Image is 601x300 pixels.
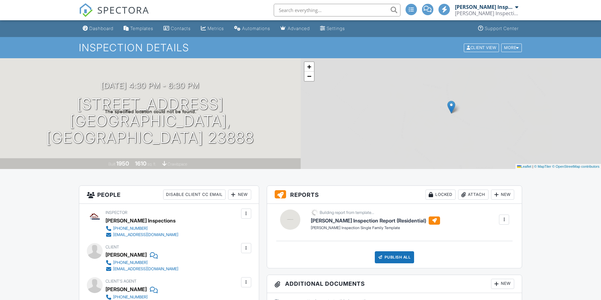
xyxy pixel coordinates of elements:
span: crawlspace [168,162,187,166]
a: [PHONE_NUMBER] [105,225,178,232]
h1: Inspection Details [79,42,522,53]
div: [PHONE_NUMBER] [113,260,148,265]
h6: [PERSON_NAME] Inspection Report (Residential) [311,216,440,225]
a: Zoom out [304,72,314,81]
div: Building report from template... [320,210,374,215]
a: [PHONE_NUMBER] [105,259,178,266]
span: SPECTORA [97,3,149,16]
a: Leaflet [517,165,531,168]
h3: Additional Documents [267,275,522,293]
a: Zoom in [304,62,314,72]
img: loading-93afd81d04378562ca97960a6d0abf470c8f8241ccf6a1b4da771bf876922d1b.gif [311,209,319,216]
a: Automations (Advanced) [232,23,273,34]
a: Templates [121,23,156,34]
a: © MapTiler [534,165,551,168]
div: Advanced [288,26,310,31]
span: − [307,72,311,80]
div: Publish All [375,251,414,263]
a: [EMAIL_ADDRESS][DOMAIN_NAME] [105,232,178,238]
div: 1950 [116,160,129,167]
span: Built [108,162,115,166]
span: Inspector [105,210,127,215]
div: Client View [464,43,499,52]
span: sq. ft. [147,162,156,166]
div: [PERSON_NAME] [105,250,147,259]
div: Dashboard [89,26,113,31]
img: Marker [447,101,455,114]
h3: People [79,186,259,204]
div: [PERSON_NAME] Inspections [105,216,176,225]
div: New [228,190,251,200]
h1: [STREET_ADDRESS] [GEOGRAPHIC_DATA], [GEOGRAPHIC_DATA] 23888 [10,96,291,146]
div: [PHONE_NUMBER] [113,295,148,300]
a: Client View [463,45,501,50]
img: The Best Home Inspection Software - Spectora [79,3,93,17]
div: [EMAIL_ADDRESS][DOMAIN_NAME] [113,266,178,272]
span: Client's Agent [105,279,137,284]
a: [EMAIL_ADDRESS][DOMAIN_NAME] [105,266,178,272]
span: Client [105,245,119,249]
a: Contacts [161,23,193,34]
div: Thomas Inspections [455,10,518,16]
div: Support Center [485,26,519,31]
div: New [491,190,514,200]
a: Advanced [278,23,312,34]
a: © OpenStreetMap contributors [552,165,599,168]
div: Automations [242,26,270,31]
div: [PERSON_NAME] Inspections [455,4,514,10]
div: Templates [130,26,153,31]
div: New [491,279,514,289]
h3: Reports [267,186,522,204]
a: Metrics [198,23,227,34]
a: Dashboard [80,23,116,34]
div: Metrics [208,26,224,31]
input: Search everything... [274,4,400,16]
div: Settings [327,26,345,31]
a: [PERSON_NAME] [105,284,147,294]
div: Locked [425,190,456,200]
a: Support Center [476,23,521,34]
div: 1610 [135,160,146,167]
span: | [532,165,533,168]
div: Disable Client CC Email [163,190,226,200]
div: [EMAIL_ADDRESS][DOMAIN_NAME] [113,232,178,237]
a: Settings [317,23,348,34]
h3: [DATE] 4:30 pm - 6:30 pm [101,81,199,90]
div: [PERSON_NAME] Inspection Single Family Template [311,225,440,231]
div: Contacts [171,26,191,31]
div: Attach [458,190,489,200]
div: [PHONE_NUMBER] [113,226,148,231]
a: SPECTORA [79,9,149,22]
div: More [501,43,522,52]
span: + [307,63,311,71]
